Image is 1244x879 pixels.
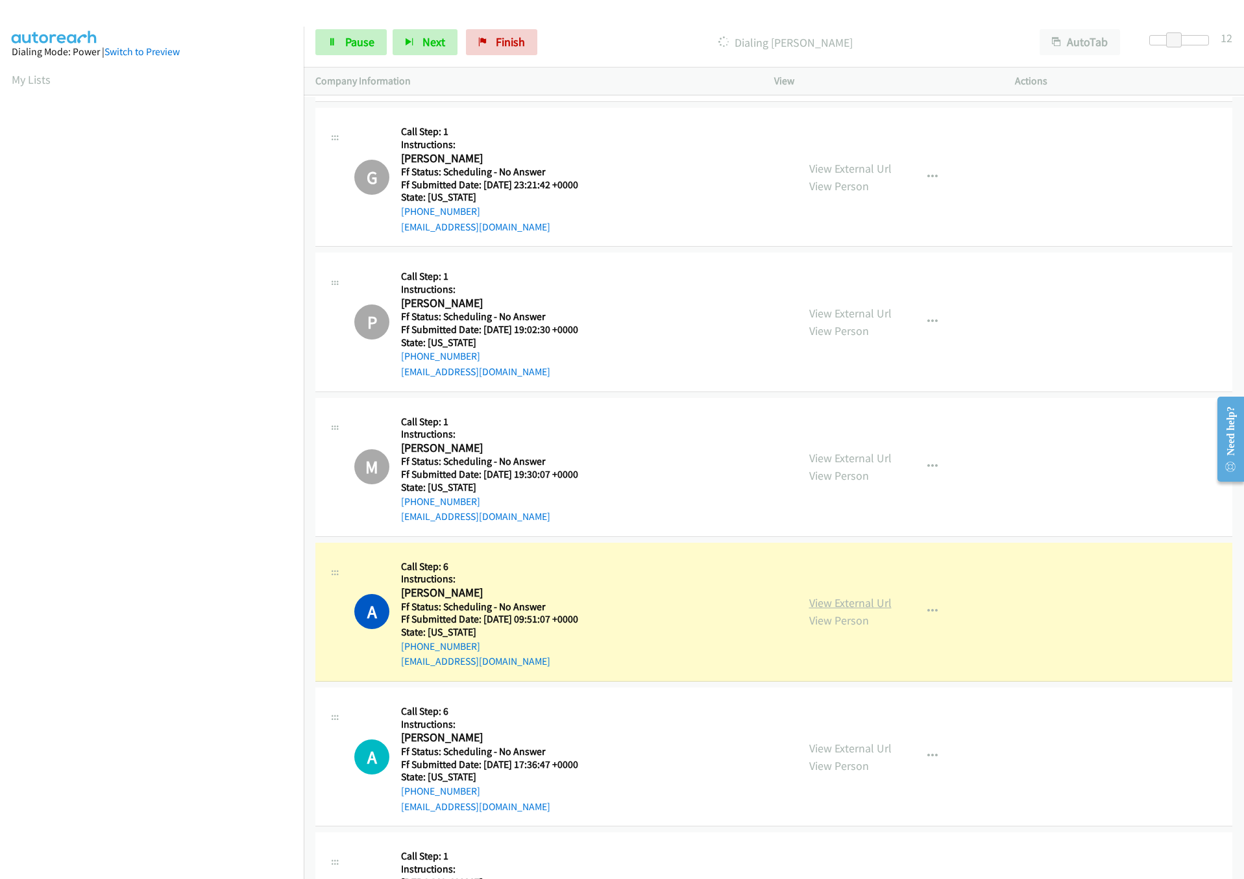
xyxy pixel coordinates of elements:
span: Finish [496,34,525,49]
h2: [PERSON_NAME] [401,586,578,600]
a: Switch to Preview [104,45,180,58]
a: View Person [809,323,869,338]
a: View External Url [809,306,892,321]
h5: State: [US_STATE] [401,191,578,204]
h5: Ff Submitted Date: [DATE] 09:51:07 +0000 [401,613,578,626]
h5: Ff Submitted Date: [DATE] 19:30:07 +0000 [401,468,578,481]
button: Next [393,29,457,55]
h1: G [354,160,389,195]
a: [EMAIL_ADDRESS][DOMAIN_NAME] [401,365,550,378]
a: Finish [466,29,537,55]
a: View Person [809,179,869,193]
a: [EMAIL_ADDRESS][DOMAIN_NAME] [401,655,550,667]
p: Dialing [PERSON_NAME] [555,34,1016,51]
h5: Call Step: 1 [401,850,578,863]
p: Actions [1015,73,1232,89]
a: [PHONE_NUMBER] [401,350,480,362]
h1: A [354,594,389,629]
h5: Ff Status: Scheduling - No Answer [401,310,578,323]
h5: Ff Status: Scheduling - No Answer [401,455,578,468]
a: View Person [809,468,869,483]
h5: Ff Submitted Date: [DATE] 19:02:30 +0000 [401,323,578,336]
h5: Ff Status: Scheduling - No Answer [401,166,578,179]
div: The call has been skipped [354,304,389,340]
iframe: Resource Center [1207,388,1244,491]
a: [EMAIL_ADDRESS][DOMAIN_NAME] [401,510,550,523]
button: AutoTab [1040,29,1120,55]
span: Next [422,34,445,49]
h5: Instructions: [401,283,578,296]
a: [PHONE_NUMBER] [401,495,480,508]
a: Pause [315,29,387,55]
h5: State: [US_STATE] [401,336,578,349]
h2: [PERSON_NAME] [401,730,578,745]
h5: Instructions: [401,573,578,586]
h5: Call Step: 1 [401,415,578,428]
h5: Ff Status: Scheduling - No Answer [401,745,578,758]
a: [EMAIL_ADDRESS][DOMAIN_NAME] [401,800,550,813]
a: View Person [809,613,869,628]
a: View External Url [809,451,892,465]
iframe: Dialpad [12,100,304,717]
h2: [PERSON_NAME] [401,296,578,311]
span: Pause [345,34,374,49]
div: The call has been skipped [354,449,389,484]
a: View External Url [809,741,892,756]
a: [EMAIL_ADDRESS][DOMAIN_NAME] [401,221,550,233]
div: 12 [1221,29,1232,47]
a: View External Url [809,161,892,176]
a: View Person [809,758,869,773]
h2: [PERSON_NAME] [401,441,578,456]
h5: State: [US_STATE] [401,626,578,639]
p: Company Information [315,73,751,89]
a: View External Url [809,595,892,610]
h5: Ff Submitted Date: [DATE] 23:21:42 +0000 [401,179,578,192]
p: View [774,73,992,89]
a: [PHONE_NUMBER] [401,640,480,652]
h5: Call Step: 6 [401,560,578,573]
h5: Call Step: 1 [401,125,578,138]
h5: Instructions: [401,718,578,731]
h2: [PERSON_NAME] [401,151,578,166]
h5: Call Step: 6 [401,705,578,718]
h5: Instructions: [401,428,578,441]
h1: M [354,449,389,484]
h5: Ff Submitted Date: [DATE] 17:36:47 +0000 [401,758,578,771]
div: Dialing Mode: Power | [12,44,292,60]
h5: Instructions: [401,863,578,876]
h5: Ff Status: Scheduling - No Answer [401,600,578,613]
div: The call is yet to be attempted [354,739,389,774]
a: [PHONE_NUMBER] [401,785,480,797]
h5: Call Step: 1 [401,270,578,283]
h5: State: [US_STATE] [401,771,578,784]
h5: State: [US_STATE] [401,481,578,494]
h1: A [354,739,389,774]
h5: Instructions: [401,138,578,151]
a: My Lists [12,72,51,87]
h1: P [354,304,389,340]
a: [PHONE_NUMBER] [401,205,480,217]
